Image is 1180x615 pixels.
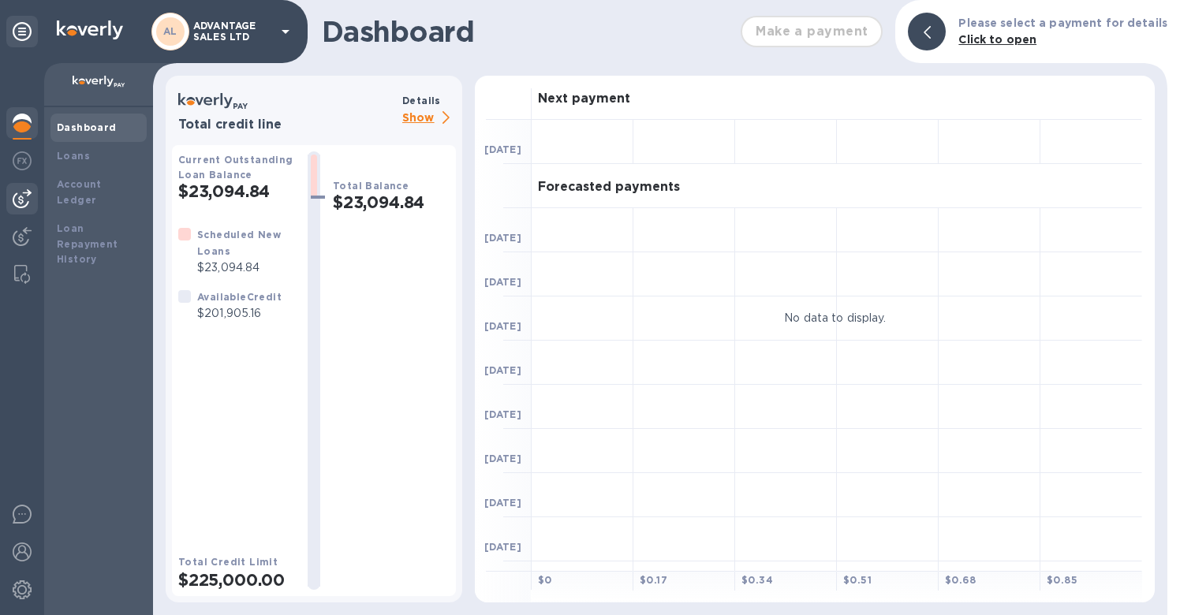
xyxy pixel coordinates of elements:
p: Show [402,109,456,129]
h3: Forecasted payments [538,180,680,195]
b: $ 0.34 [741,574,773,586]
b: [DATE] [484,541,521,553]
img: Foreign exchange [13,151,32,170]
b: AL [163,25,177,37]
h2: $225,000.00 [178,570,295,590]
p: $201,905.16 [197,305,282,322]
b: $ 0.17 [640,574,667,586]
b: [DATE] [484,320,521,332]
b: [DATE] [484,276,521,288]
p: ADVANTAGE SALES LTD [193,20,272,43]
b: Loans [57,150,90,162]
p: No data to display. [784,310,887,326]
b: Click to open [958,33,1036,46]
b: [DATE] [484,143,521,155]
b: Loan Repayment History [57,222,118,266]
b: Scheduled New Loans [197,229,281,257]
b: [DATE] [484,497,521,509]
h3: Total credit line [178,117,396,132]
p: $23,094.84 [197,259,295,276]
b: $ 0.85 [1047,574,1077,586]
b: Available Credit [197,291,282,303]
b: Dashboard [57,121,117,133]
b: [DATE] [484,453,521,464]
div: Unpin categories [6,16,38,47]
b: $ 0.68 [945,574,976,586]
b: $ 0 [538,574,552,586]
b: [DATE] [484,364,521,376]
b: Please select a payment for details [958,17,1167,29]
b: $ 0.51 [843,574,872,586]
b: [DATE] [484,232,521,244]
h3: Next payment [538,91,630,106]
h1: Dashboard [322,15,733,48]
b: Total Balance [333,180,409,192]
b: [DATE] [484,408,521,420]
b: Account Ledger [57,178,102,206]
h2: $23,094.84 [178,181,295,201]
b: Details [402,95,441,106]
img: Logo [57,20,123,39]
h2: $23,094.84 [333,192,450,212]
b: Total Credit Limit [178,556,278,568]
b: Current Outstanding Loan Balance [178,154,293,181]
